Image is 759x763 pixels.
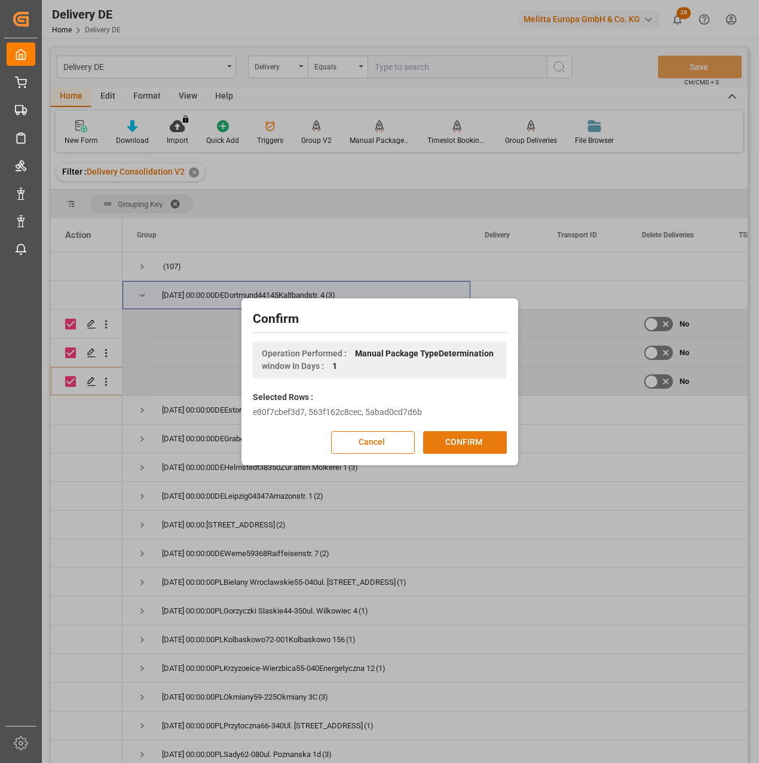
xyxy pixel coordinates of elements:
[253,391,313,404] label: Selected Rows :
[262,347,347,360] span: Operation Performed :
[253,406,507,419] div: e80f7cbef3d7, 563f162c8cec, 5abad0cd7d6b
[331,431,415,454] button: Cancel
[253,310,507,329] h2: Confirm
[332,360,337,373] span: 1
[262,360,324,373] span: window In Days :
[423,431,507,454] button: CONFIRM
[355,347,494,360] span: Manual Package TypeDetermination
